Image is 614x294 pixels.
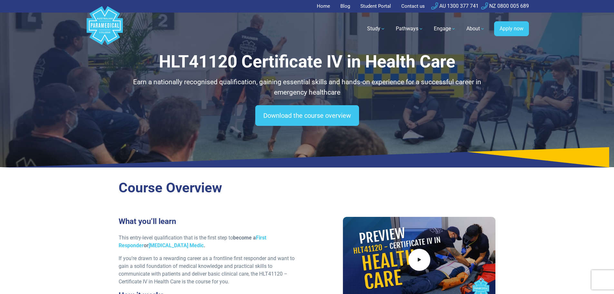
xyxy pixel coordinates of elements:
[392,20,427,38] a: Pathways
[149,242,204,248] a: [MEDICAL_DATA] Medic
[431,3,479,9] a: AU 1300 377 741
[494,21,529,36] a: Apply now
[119,234,303,249] p: This entry-level qualification that is the first step to
[430,20,460,38] a: Engage
[119,235,266,248] strong: become a or .
[463,20,489,38] a: About
[119,180,496,196] h2: Course Overview
[119,217,303,226] h3: What you’ll learn
[481,3,529,9] a: NZ 0800 005 689
[119,235,266,248] a: First Responder
[363,20,389,38] a: Study
[119,52,496,72] h1: HLT41120 Certificate IV in Health Care
[119,77,496,97] p: Earn a nationally recognised qualification, gaining essential skills and hands-on experience for ...
[85,13,124,45] a: Australian Paramedical College
[119,255,303,286] p: If you’re drawn to a rewarding career as a frontline first responder and want to gain a solid fou...
[255,105,359,126] a: Download the course overview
